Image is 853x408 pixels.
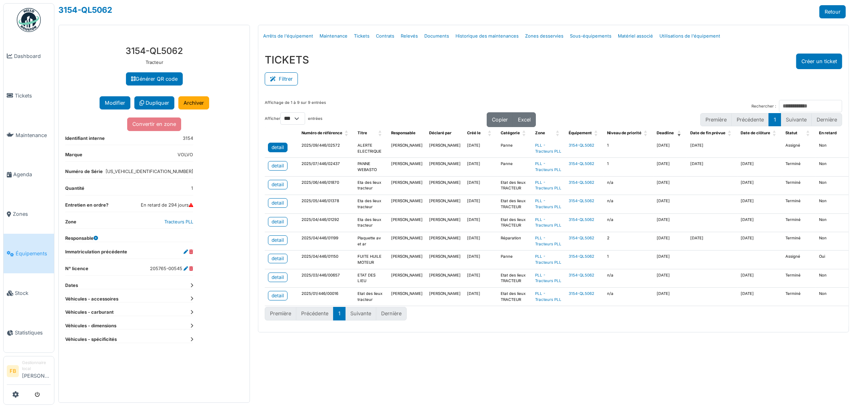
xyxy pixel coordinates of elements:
td: 2025/04/446/01150 [298,251,354,269]
td: PANNE WEBASTO [354,158,388,176]
td: [PERSON_NAME] [388,213,426,232]
a: detail [268,143,288,152]
a: Dashboard [4,36,54,76]
button: Modifier [100,96,130,109]
td: [DATE] [737,232,782,250]
a: 3154-QL5062 [58,5,112,15]
span: Excel [518,117,531,123]
a: 3154-QL5062 [569,236,594,240]
a: Archiver [178,96,209,109]
td: Assigné [782,251,816,269]
span: Statut: Activate to sort [806,127,811,139]
span: Statut [785,131,797,135]
div: Gestionnaire local [22,360,51,372]
td: [PERSON_NAME] [426,232,464,250]
span: Statistiques [15,329,51,336]
nav: pagination [700,113,842,126]
dd: [US_VEHICLE_IDENTIFICATION_NUMBER] [106,168,193,175]
td: [PERSON_NAME] [426,251,464,269]
div: detail [272,144,284,151]
button: 1 [769,113,781,126]
td: Eta des lieux tracteur [354,213,388,232]
span: Équipements [16,250,51,257]
span: Déclaré par [429,131,451,135]
a: PLL - Tracteurs PLL [535,217,561,228]
td: Assigné [782,139,816,158]
img: Badge_color-CXgf-gQk.svg [17,8,41,32]
dt: Marque [65,151,82,161]
a: Maintenance [316,27,351,46]
div: detail [272,292,284,299]
td: Non [816,139,849,158]
span: Zone [535,131,545,135]
dd: 3154 [183,135,193,142]
td: [DATE] [737,195,782,213]
span: Date de fin prévue [690,131,725,135]
a: PLL - Tracteurs PLL [535,161,561,172]
td: Terminé [782,232,816,250]
td: [DATE] [737,288,782,306]
span: Copier [492,117,508,123]
td: ALERTE ELECTRIQUE [354,139,388,158]
a: Dupliquer [134,96,174,109]
dt: Immatriculation précédente [65,249,127,259]
td: 2025/01/446/00016 [298,288,354,306]
span: Date de clôture [741,131,770,135]
td: [DATE] [737,158,782,176]
a: 3154-QL5062 [569,143,594,147]
td: [DATE] [687,232,737,250]
td: Terminé [782,195,816,213]
td: Non [816,213,849,232]
a: Maintenance [4,115,54,155]
dt: Véhicules - accessoires [65,296,193,303]
td: 2025/06/446/01870 [298,176,354,195]
a: Historique des maintenances [452,27,522,46]
td: Etat des lieux TRACTEUR [497,288,532,306]
td: Non [816,269,849,287]
span: Stock [15,289,51,297]
td: [DATE] [687,139,737,158]
button: Copier [487,112,513,127]
td: 2025/04/446/01292 [298,213,354,232]
span: Numéro de référence: Activate to sort [345,127,350,139]
a: Zones [4,195,54,234]
td: [PERSON_NAME] [388,139,426,158]
td: [DATE] [464,251,497,269]
span: Agenda [13,171,51,178]
td: [DATE] [653,158,687,176]
td: [DATE] [464,288,497,306]
button: Filtrer [265,72,298,86]
span: Responsable [391,131,416,135]
td: [PERSON_NAME] [388,251,426,269]
p: Tracteur [65,59,243,66]
span: Tickets [15,92,51,100]
td: [DATE] [464,195,497,213]
td: n/a [604,269,653,287]
td: Plaquette av et ar [354,232,388,250]
a: detail [268,198,288,208]
button: Créer un ticket [796,54,842,69]
td: [DATE] [464,139,497,158]
div: detail [272,274,284,281]
a: Utilisations de l'équipement [656,27,723,46]
td: Panne [497,158,532,176]
td: [PERSON_NAME] [426,176,464,195]
a: 3154-QL5062 [569,273,594,277]
a: Agenda [4,155,54,195]
a: Documents [421,27,452,46]
div: detail [272,255,284,262]
td: Non [816,176,849,195]
a: Tracteurs PLL [164,219,193,225]
a: Équipements [4,234,54,273]
td: Non [816,288,849,306]
label: Rechercher : [751,103,776,109]
td: [DATE] [653,288,687,306]
td: Etat des lieux TRACTEUR [497,213,532,232]
a: Matériel associé [615,27,656,46]
nav: pagination [265,307,407,320]
dt: Véhicules - carburant [65,309,193,316]
span: Catégorie [501,131,520,135]
td: n/a [604,288,653,306]
td: Panne [497,139,532,158]
span: Créé le: Activate to sort [488,127,493,139]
